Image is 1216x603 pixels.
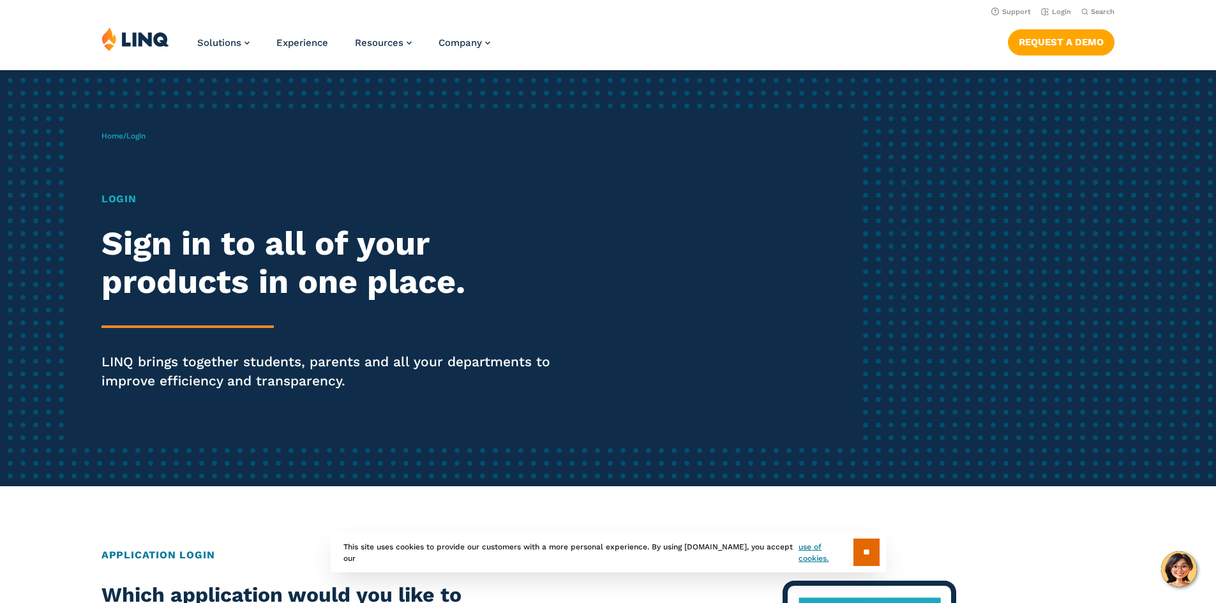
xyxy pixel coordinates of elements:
span: Solutions [197,37,241,48]
div: This site uses cookies to provide our customers with a more personal experience. By using [DOMAIN... [331,532,886,572]
span: / [101,131,146,140]
a: Company [439,37,490,48]
a: Resources [355,37,412,48]
a: Support [991,8,1031,16]
button: Hello, have a question? Let’s chat. [1161,551,1197,587]
a: Solutions [197,37,250,48]
span: Resources [355,37,403,48]
a: Request a Demo [1008,29,1115,55]
a: Login [1041,8,1071,16]
a: Home [101,131,123,140]
h1: Login [101,191,570,207]
span: Login [126,131,146,140]
button: Open Search Bar [1081,7,1115,17]
h2: Sign in to all of your products in one place. [101,225,570,301]
nav: Primary Navigation [197,27,490,69]
a: use of cookies. [799,541,853,564]
span: Company [439,37,482,48]
p: LINQ brings together students, parents and all your departments to improve efficiency and transpa... [101,352,570,391]
span: Search [1091,8,1115,16]
a: Experience [276,37,328,48]
img: LINQ | K‑12 Software [101,27,169,51]
nav: Button Navigation [1008,27,1115,55]
h2: Application Login [101,547,1115,563]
